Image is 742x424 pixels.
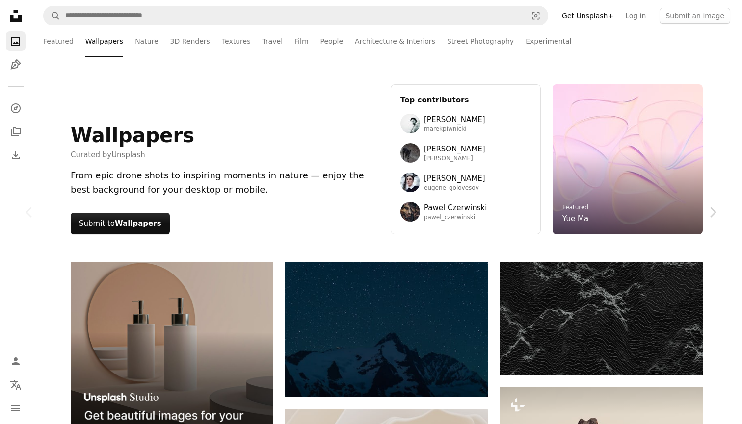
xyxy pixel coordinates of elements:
[400,202,531,222] a: Avatar of user Pawel CzerwinskiPawel Czerwinskipawel_czerwinski
[71,149,194,161] span: Curated by
[115,219,161,228] strong: Wallpapers
[500,262,703,375] img: Abstract dark landscape with textured mountain peaks.
[6,399,26,418] button: Menu
[6,55,26,75] a: Illustrations
[400,173,420,192] img: Avatar of user Eugene Golovesov
[524,6,548,25] button: Visual search
[285,325,488,334] a: Snowy mountain peak under a starry night sky
[400,173,531,192] a: Avatar of user Eugene Golovesov[PERSON_NAME]eugene_golovesov
[683,165,742,259] a: Next
[500,314,703,323] a: Abstract dark landscape with textured mountain peaks.
[447,25,514,57] a: Street Photography
[6,351,26,371] a: Log in / Sign up
[400,143,420,163] img: Avatar of user Wolfgang Hasselmann
[71,124,194,147] h1: Wallpapers
[424,173,485,184] span: [PERSON_NAME]
[294,25,308,57] a: Film
[6,31,26,51] a: Photos
[6,146,26,165] a: Download History
[424,143,485,155] span: [PERSON_NAME]
[556,8,619,24] a: Get Unsplash+
[285,262,488,397] img: Snowy mountain peak under a starry night sky
[660,8,730,24] button: Submit an image
[424,155,485,163] span: [PERSON_NAME]
[424,214,487,222] span: pawel_czerwinski
[400,114,531,133] a: Avatar of user Marek Piwnicki[PERSON_NAME]marekpiwnicki
[400,114,420,133] img: Avatar of user Marek Piwnicki
[170,25,210,57] a: 3D Renders
[355,25,435,57] a: Architecture & Interiors
[111,150,145,159] a: Unsplash
[6,99,26,118] a: Explore
[424,184,485,192] span: eugene_golovesov
[424,114,485,125] span: [PERSON_NAME]
[526,25,571,57] a: Experimental
[6,375,26,395] button: Language
[43,25,74,57] a: Featured
[262,25,283,57] a: Travel
[43,6,548,25] form: Find visuals sitewide
[619,8,652,24] a: Log in
[320,25,344,57] a: People
[71,169,379,197] div: From epic drone shots to inspiring moments in nature — enjoy the best background for your desktop...
[562,213,588,224] a: Yue Ma
[424,125,485,133] span: marekpiwnicki
[424,202,487,214] span: Pawel Czerwinski
[222,25,251,57] a: Textures
[400,202,420,222] img: Avatar of user Pawel Czerwinski
[562,204,588,211] a: Featured
[71,213,170,234] button: Submit toWallpapers
[400,143,531,163] a: Avatar of user Wolfgang Hasselmann[PERSON_NAME][PERSON_NAME]
[135,25,158,57] a: Nature
[6,122,26,142] a: Collections
[400,94,531,106] h3: Top contributors
[44,6,60,25] button: Search Unsplash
